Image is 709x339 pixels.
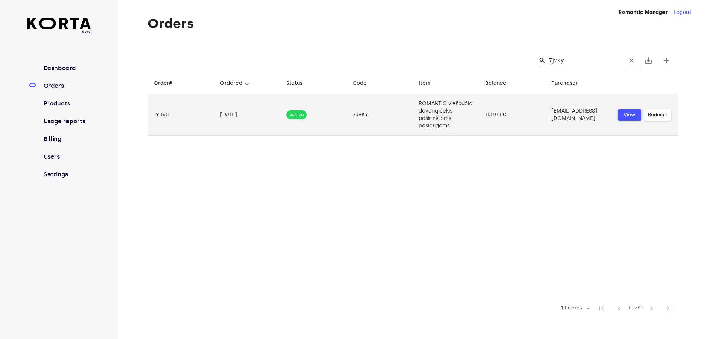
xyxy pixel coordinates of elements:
[353,79,376,88] span: Code
[648,111,667,119] span: Redeem
[42,117,91,126] a: Usage reports
[220,79,242,88] div: Ordered
[623,52,640,69] button: Clear Search
[286,111,307,118] span: active
[556,303,593,314] div: 10 items
[479,94,546,136] td: 100,00 €
[154,79,182,88] span: Order#
[619,9,668,15] strong: Romantic Manager
[657,52,675,69] button: Create new gift card
[644,109,671,121] button: Redeem
[559,305,584,311] div: 10 items
[42,170,91,179] a: Settings
[27,18,91,29] img: Korta
[42,152,91,161] a: Users
[662,56,671,65] span: add
[549,55,620,66] input: Search
[42,135,91,143] a: Billing
[413,94,479,136] td: ROMANTIC viešbučio dovanų čekis pasirinktoms paslaugoms
[485,79,516,88] span: Balance
[628,305,643,312] span: 1-1 of 1
[618,109,641,121] button: View
[674,9,691,16] button: Logout
[621,111,638,119] span: View
[154,79,172,88] div: Order#
[27,18,91,34] a: beta
[353,79,367,88] div: Code
[286,79,312,88] span: Status
[419,79,440,88] span: Item
[628,57,635,64] span: clear
[27,29,91,34] span: beta
[148,16,678,31] h1: Orders
[643,300,660,317] span: Next Page
[660,300,678,317] span: Last Page
[551,79,578,88] div: Purchaser
[538,57,546,64] span: Search
[220,79,252,88] span: Ordered
[545,94,612,136] td: [EMAIL_ADDRESS][DOMAIN_NAME]
[593,300,610,317] span: First Page
[148,94,214,136] td: 19068
[42,99,91,108] a: Products
[244,80,250,87] span: arrow_downward
[286,79,302,88] div: Status
[610,300,628,317] span: Previous Page
[214,94,281,136] td: [DATE]
[42,82,91,90] a: Orders
[644,56,653,65] span: save_alt
[347,94,413,136] td: 7JvKY
[42,64,91,73] a: Dashboard
[485,79,506,88] div: Balance
[551,79,588,88] span: Purchaser
[419,79,431,88] div: Item
[640,52,657,69] button: Export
